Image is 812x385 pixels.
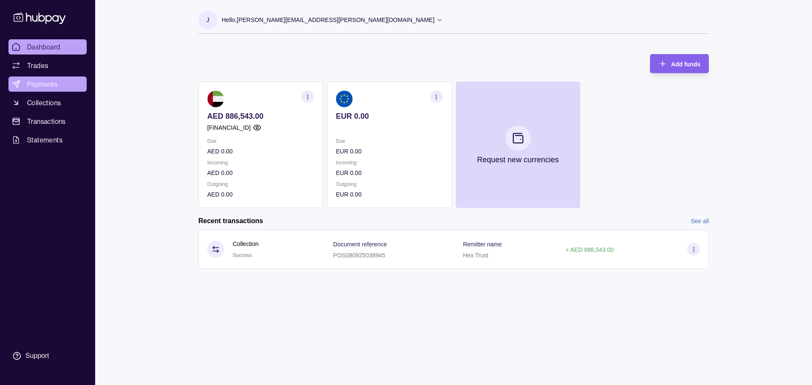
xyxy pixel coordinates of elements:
h2: Recent transactions [198,216,263,226]
span: Dashboard [27,42,60,52]
a: Dashboard [8,39,87,55]
button: Add funds [650,54,709,73]
a: Trades [8,58,87,73]
p: Collection [233,239,258,248]
p: Hello, [PERSON_NAME][EMAIL_ADDRESS][PERSON_NAME][DOMAIN_NAME] [222,15,434,25]
a: Payments [8,76,87,92]
img: ae [207,90,224,107]
a: Transactions [8,114,87,129]
p: AED 0.00 [207,147,314,156]
p: EUR 0.00 [336,147,442,156]
p: AED 0.00 [207,190,314,199]
p: EUR 0.00 [336,190,442,199]
p: Due [336,137,442,146]
span: Trades [27,60,48,71]
p: EUR 0.00 [336,112,442,121]
p: EUR 0.00 [336,168,442,177]
p: Remitter name [463,241,502,248]
p: Due [207,137,314,146]
div: Support [25,351,49,360]
span: Statements [27,135,63,145]
a: Support [8,347,87,365]
p: Hex Trust [463,252,488,259]
a: Collections [8,95,87,110]
span: Transactions [27,116,66,126]
a: See all [691,216,709,226]
p: Outgoing [336,180,442,189]
p: AED 0.00 [207,168,314,177]
span: Collections [27,98,61,108]
span: Payments [27,79,58,89]
p: J [206,15,209,25]
p: + AED 886,543.00 [565,246,614,253]
p: [FINANCIAL_ID] [207,123,251,132]
img: eu [336,90,353,107]
button: Request new currencies [456,82,580,208]
p: Request new currencies [477,155,559,164]
p: Incoming [207,158,314,167]
p: POS080925038945 [333,252,385,259]
p: Outgoing [207,180,314,189]
a: Statements [8,132,87,147]
span: Success [233,252,252,258]
p: Document reference [333,241,387,248]
span: Add funds [671,61,700,68]
p: Incoming [336,158,442,167]
p: AED 886,543.00 [207,112,314,121]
